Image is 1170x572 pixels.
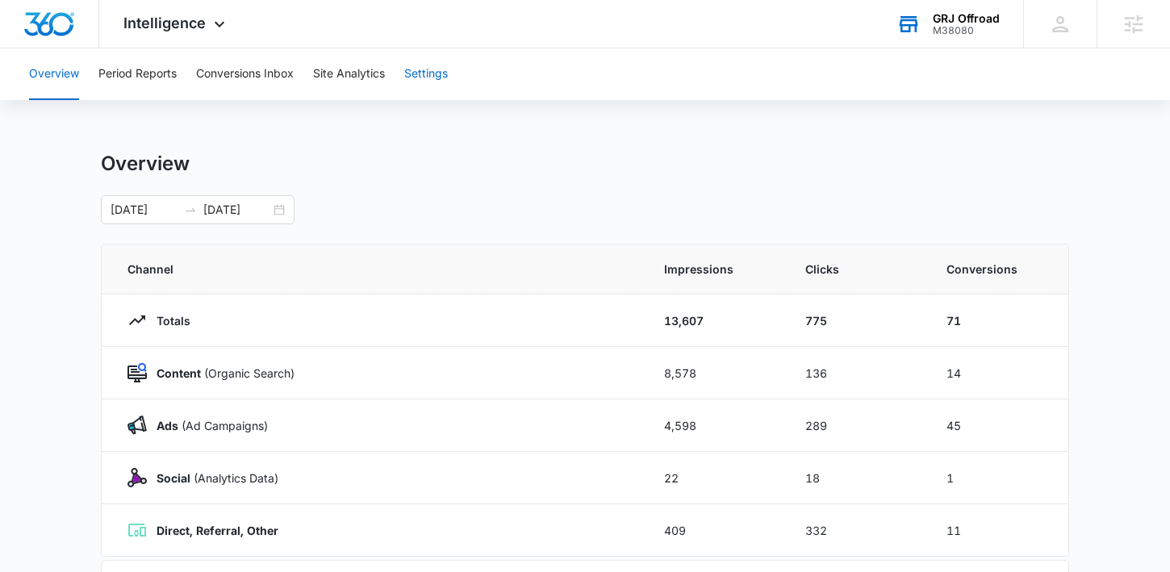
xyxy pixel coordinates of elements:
[645,347,786,399] td: 8,578
[927,347,1068,399] td: 14
[98,48,177,100] button: Period Reports
[786,347,927,399] td: 136
[664,261,767,278] span: Impressions
[645,294,786,347] td: 13,607
[196,48,294,100] button: Conversions Inbox
[933,12,1000,25] div: account name
[404,48,448,100] button: Settings
[313,48,385,100] button: Site Analytics
[805,261,908,278] span: Clicks
[927,504,1068,557] td: 11
[147,365,295,382] p: (Organic Search)
[786,504,927,557] td: 332
[786,294,927,347] td: 775
[184,203,197,216] span: swap-right
[157,471,190,485] strong: Social
[645,452,786,504] td: 22
[786,452,927,504] td: 18
[123,15,206,31] span: Intelligence
[645,504,786,557] td: 409
[111,201,178,219] input: Start date
[645,399,786,452] td: 4,598
[29,48,79,100] button: Overview
[157,524,278,537] strong: Direct, Referral, Other
[147,312,190,329] p: Totals
[101,152,190,176] h1: Overview
[927,399,1068,452] td: 45
[927,294,1068,347] td: 71
[147,417,268,434] p: (Ad Campaigns)
[127,468,147,487] img: Social
[946,261,1043,278] span: Conversions
[127,261,625,278] span: Channel
[147,470,278,486] p: (Analytics Data)
[127,363,147,382] img: Content
[927,452,1068,504] td: 1
[933,25,1000,36] div: account id
[786,399,927,452] td: 289
[203,201,270,219] input: End date
[184,203,197,216] span: to
[127,415,147,435] img: Ads
[157,366,201,380] strong: Content
[157,419,178,432] strong: Ads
